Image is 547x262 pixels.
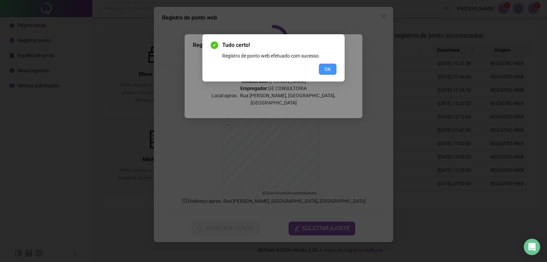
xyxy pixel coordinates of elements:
div: Open Intercom Messenger [524,239,540,255]
span: Tudo certo! [222,41,336,49]
span: check-circle [211,41,218,49]
button: OK [319,64,336,75]
span: OK [324,65,331,73]
div: Registro de ponto web efetuado com sucesso. [222,52,336,60]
